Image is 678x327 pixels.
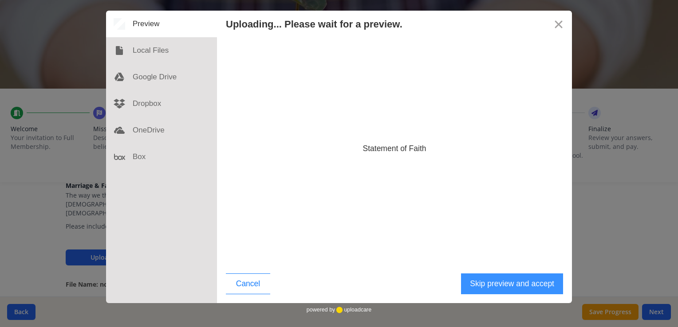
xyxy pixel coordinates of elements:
[335,307,371,313] a: uploadcare
[307,303,371,316] div: powered by
[226,19,402,30] div: Uploading... Please wait for a preview.
[106,90,217,117] div: Dropbox
[545,11,572,37] button: Close
[363,143,426,154] div: Statement of Faith
[106,64,217,90] div: Google Drive
[226,273,270,294] button: Cancel
[106,11,217,37] div: Preview
[106,117,217,144] div: OneDrive
[106,37,217,64] div: Local Files
[106,144,217,170] div: Box
[461,273,563,294] button: Skip preview and accept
